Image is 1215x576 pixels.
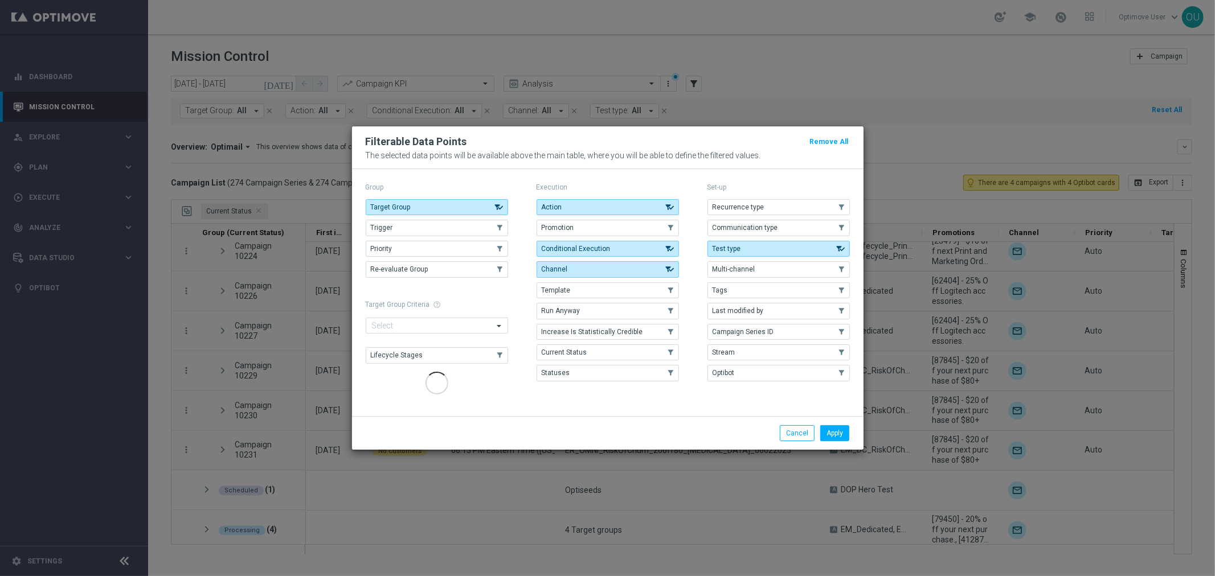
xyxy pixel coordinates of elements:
[707,220,850,236] button: Communication type
[366,151,850,160] p: The selected data points will be available above the main table, where you will be able to define...
[542,245,611,253] span: Conditional Execution
[780,425,815,441] button: Cancel
[713,328,774,336] span: Campaign Series ID
[707,183,850,192] p: Set-up
[713,224,778,232] span: Communication type
[371,245,392,253] span: Priority
[707,365,850,381] button: Optibot
[713,265,755,273] span: Multi-channel
[542,224,574,232] span: Promotion
[371,203,411,211] span: Target Group
[707,199,850,215] button: Recurrence type
[713,369,735,377] span: Optibot
[707,324,850,340] button: Campaign Series ID
[371,351,423,359] span: Lifecycle Stages
[537,303,679,319] button: Run Anyway
[542,286,571,294] span: Template
[537,324,679,340] button: Increase Is Statistically Credible
[366,241,508,257] button: Priority
[707,303,850,319] button: Last modified by
[713,348,735,356] span: Stream
[433,301,441,308] span: help_outline
[809,135,850,148] button: Remove All
[713,245,741,253] span: Test type
[371,224,393,232] span: Trigger
[366,183,508,192] p: Group
[537,261,679,277] button: Channel
[537,199,679,215] button: Action
[366,199,508,215] button: Target Group
[713,307,764,315] span: Last modified by
[713,286,728,294] span: Tags
[537,220,679,236] button: Promotion
[537,183,679,192] p: Execution
[537,282,679,298] button: Template
[542,369,570,377] span: Statuses
[542,328,643,336] span: Increase Is Statistically Credible
[707,241,850,257] button: Test type
[820,425,849,441] button: Apply
[537,241,679,257] button: Conditional Execution
[366,261,508,277] button: Re-evaluate Group
[707,344,850,360] button: Stream
[537,365,679,381] button: Statuses
[707,282,850,298] button: Tags
[366,301,508,308] h1: Target Group Criteria
[542,348,587,356] span: Current Status
[713,203,764,211] span: Recurrence type
[366,220,508,236] button: Trigger
[542,307,580,315] span: Run Anyway
[542,203,562,211] span: Action
[366,135,467,149] h2: Filterable Data Points
[537,344,679,360] button: Current Status
[371,265,428,273] span: Re-evaluate Group
[707,261,850,277] button: Multi-channel
[366,347,508,363] button: Lifecycle Stages
[542,265,568,273] span: Channel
